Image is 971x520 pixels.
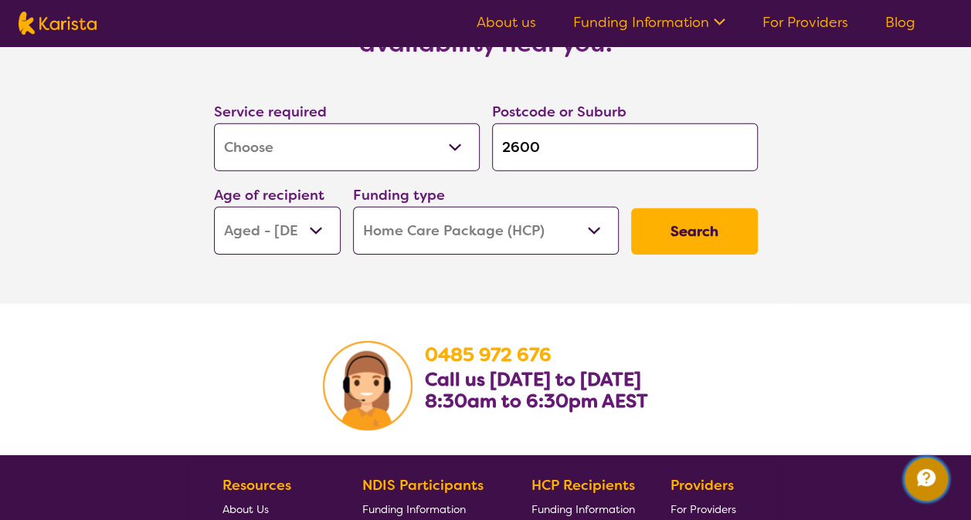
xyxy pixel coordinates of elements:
b: Providers [671,476,734,495]
span: About Us [222,502,269,516]
img: Karista Client Service [323,341,413,431]
a: Funding Information [573,13,725,32]
b: 8:30am to 6:30pm AEST [425,389,648,414]
span: For Providers [671,502,736,516]
b: NDIS Participants [362,476,484,495]
b: Resources [222,476,291,495]
b: HCP Recipients [531,476,634,495]
a: 0485 972 676 [425,343,552,367]
img: Karista logo [19,12,97,35]
span: Funding Information [362,502,466,516]
label: Age of recipient [214,186,324,204]
a: For Providers [762,13,848,32]
label: Service required [214,103,327,121]
b: Call us [DATE] to [DATE] [425,367,641,392]
input: Type [492,123,758,171]
button: Channel Menu [905,458,948,501]
a: About us [477,13,536,32]
label: Postcode or Suburb [492,103,626,121]
span: Funding Information [531,502,634,516]
a: Blog [885,13,915,32]
button: Search [631,208,758,255]
label: Funding type [353,186,445,204]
